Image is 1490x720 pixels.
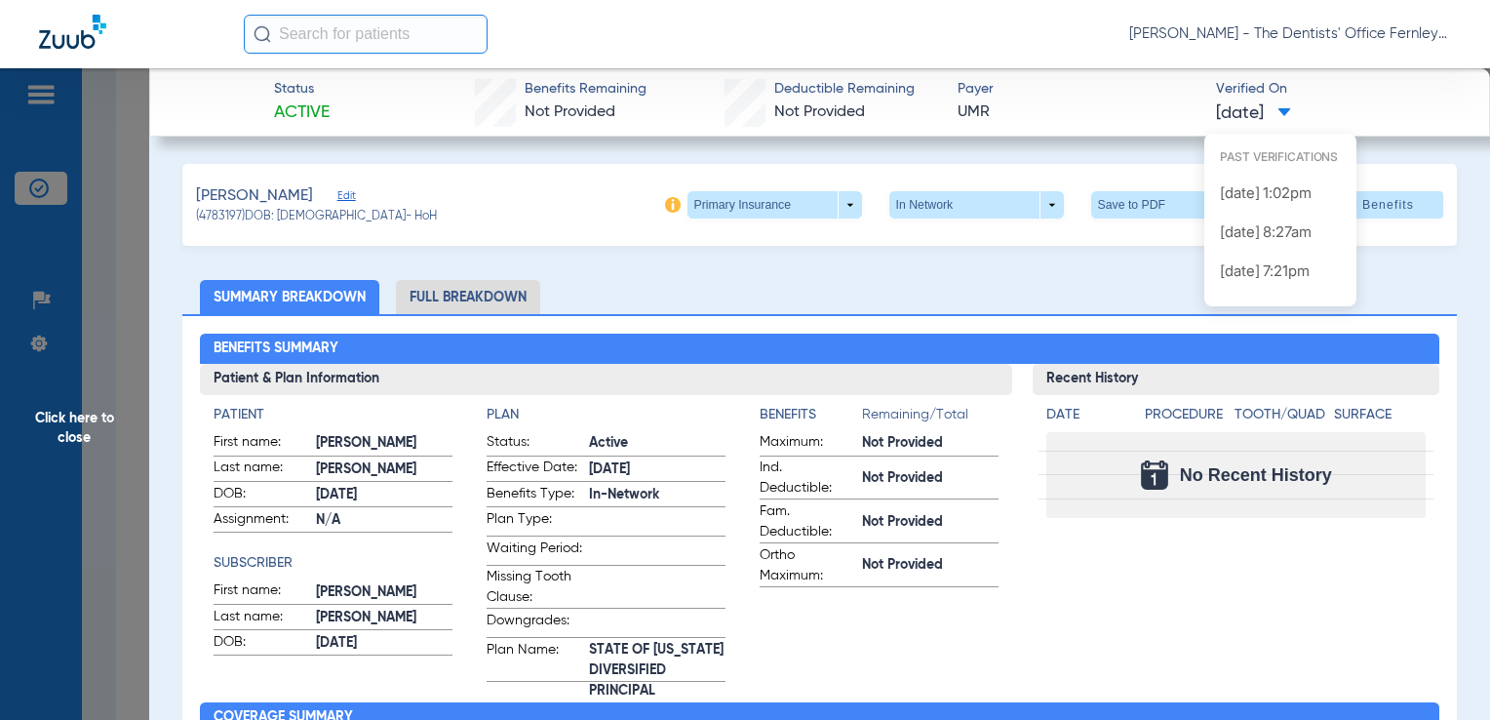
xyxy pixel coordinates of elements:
[1204,252,1356,291] label: [DATE] 7:21PM
[1204,174,1356,213] label: [DATE] 1:02PM
[1204,149,1356,174] span: Past Verifications
[1204,213,1356,252] label: [DATE] 8:27AM
[1392,626,1490,720] iframe: Chat Widget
